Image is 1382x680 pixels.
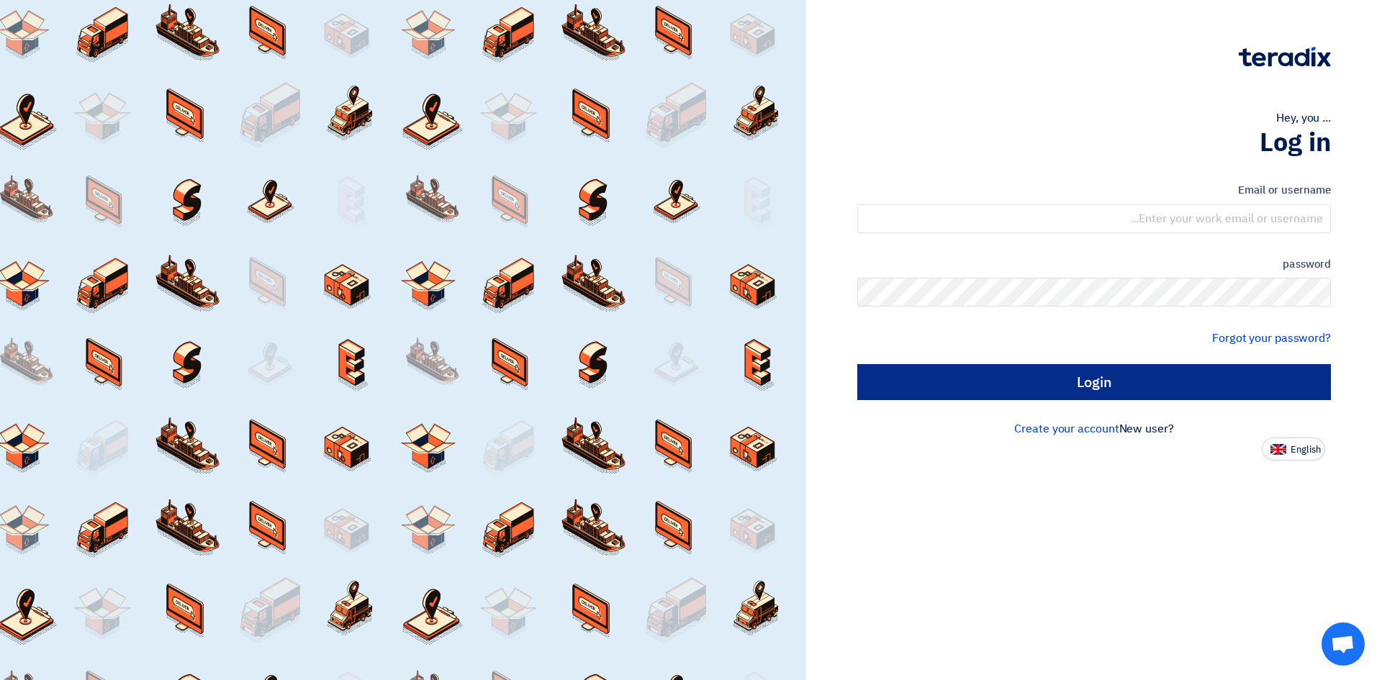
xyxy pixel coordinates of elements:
button: English [1262,438,1325,461]
input: Login [857,364,1331,400]
img: Teradix logo [1239,47,1331,67]
img: en-US.png [1270,444,1286,455]
font: password [1283,256,1331,272]
input: Enter your work email or username... [857,204,1331,233]
a: Forgot your password? [1212,330,1331,347]
a: Create your account [1014,420,1119,438]
font: Email or username [1238,182,1331,198]
font: New user? [1119,420,1174,438]
font: English [1291,443,1321,456]
font: Hey, you ... [1276,109,1331,127]
div: Open chat [1322,622,1365,666]
font: Log in [1260,123,1331,162]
